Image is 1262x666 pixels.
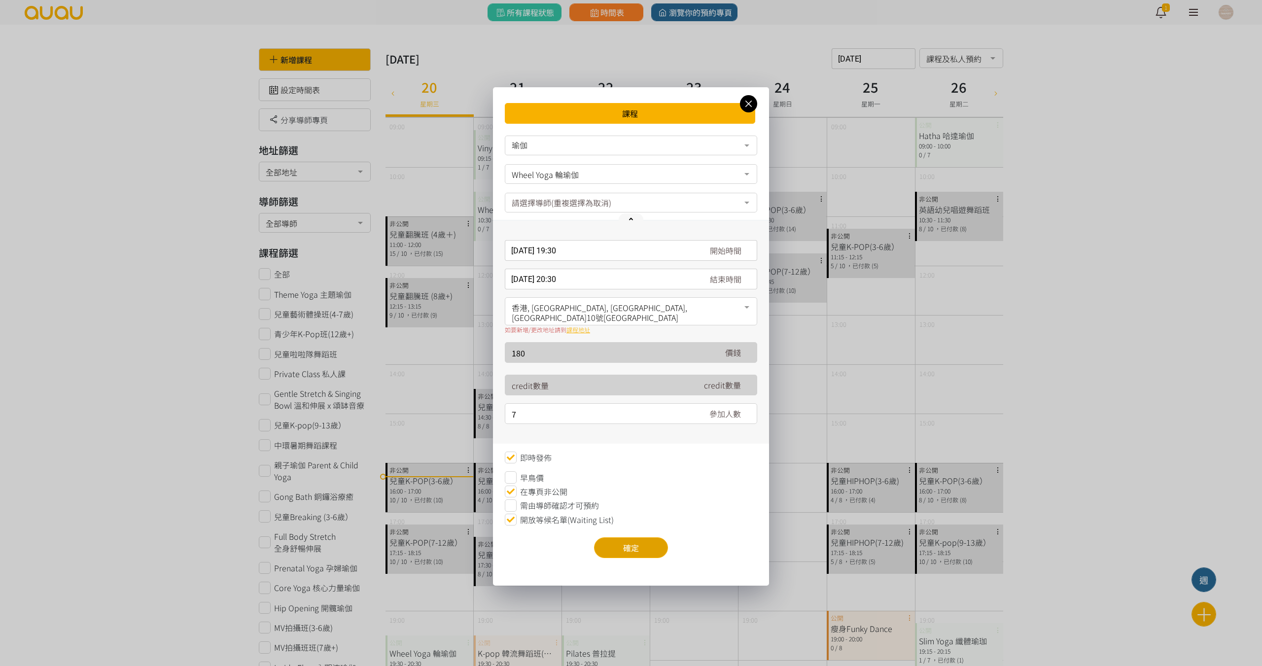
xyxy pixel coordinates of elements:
[512,167,750,179] span: Wheel Yoga 輪瑜伽
[520,499,599,511] span: 需由導師確認才可預約
[512,343,691,363] input: 價錢
[512,300,750,322] span: 香港, [GEOGRAPHIC_DATA], [GEOGRAPHIC_DATA], [GEOGRAPHIC_DATA]10號[GEOGRAPHIC_DATA]
[709,408,741,420] div: 參加人數
[512,404,691,424] input: 參加人數
[710,245,741,256] span: 開始時間
[520,486,567,497] span: 在專頁非公開
[505,325,757,334] div: 如要新增/更改地址請到
[512,375,691,396] input: credit數量
[566,325,590,334] a: 課程地址
[505,240,757,261] input: 開始時間
[512,140,527,150] span: 瑜伽
[704,379,741,391] div: credit數量
[520,452,552,463] span: 即時發佈
[710,273,741,285] span: 結束時間
[505,103,755,124] button: 課程
[725,347,741,358] div: 價錢
[512,196,611,209] span: 請選擇導師(重複選擇為取消)
[520,514,614,526] span: 開放等候名單(Waiting List)
[520,472,544,484] span: 早鳥價
[594,537,668,558] button: 確定
[505,269,757,289] input: 結束時間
